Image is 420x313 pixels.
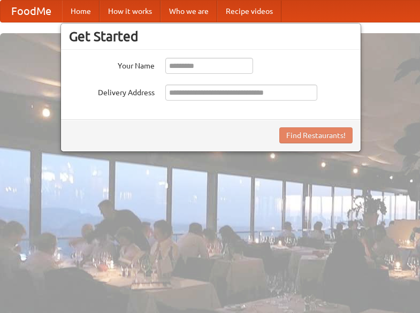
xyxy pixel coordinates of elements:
[279,127,353,143] button: Find Restaurants!
[69,58,155,71] label: Your Name
[1,1,62,22] a: FoodMe
[100,1,161,22] a: How it works
[62,1,100,22] a: Home
[69,85,155,98] label: Delivery Address
[69,28,353,44] h3: Get Started
[161,1,217,22] a: Who we are
[217,1,281,22] a: Recipe videos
